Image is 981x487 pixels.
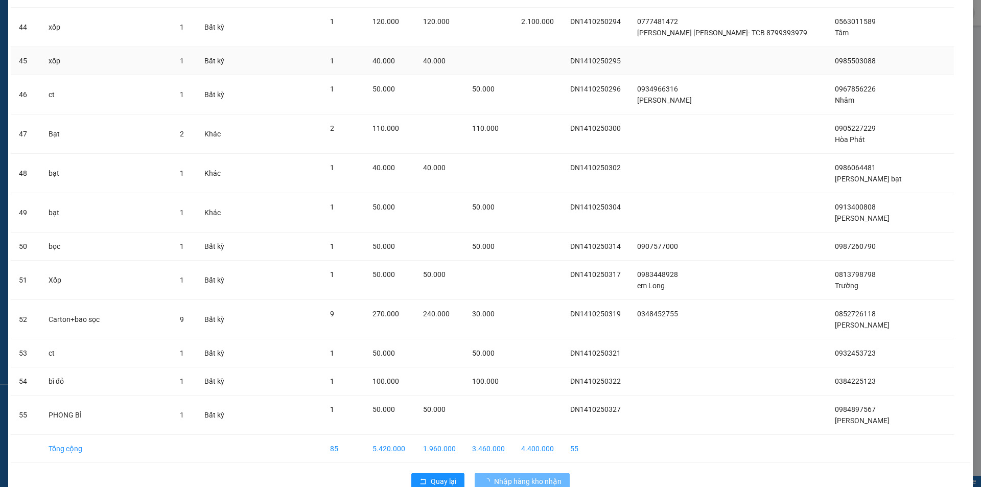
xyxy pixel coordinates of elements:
[180,130,184,138] span: 2
[180,169,184,177] span: 1
[835,175,902,183] span: [PERSON_NAME] bạt
[637,270,678,279] span: 0983448928
[196,233,232,261] td: Bất kỳ
[513,435,562,463] td: 4.400.000
[40,47,172,75] td: xốp
[40,75,172,114] td: ct
[40,367,172,396] td: bì đỏ
[11,47,40,75] td: 45
[40,339,172,367] td: ct
[472,349,495,357] span: 50.000
[570,17,621,26] span: DN1410250294
[372,310,399,318] span: 270.000
[835,164,876,172] span: 0986064481
[472,242,495,250] span: 50.000
[330,17,334,26] span: 1
[372,242,395,250] span: 50.000
[423,57,446,65] span: 40.000
[11,396,40,435] td: 55
[570,203,621,211] span: DN1410250304
[40,8,172,47] td: xốp
[180,90,184,99] span: 1
[11,367,40,396] td: 54
[570,85,621,93] span: DN1410250296
[835,270,876,279] span: 0813798798
[11,193,40,233] td: 49
[570,57,621,65] span: DN1410250295
[570,242,621,250] span: DN1410250314
[835,203,876,211] span: 0913400808
[372,203,395,211] span: 50.000
[330,349,334,357] span: 1
[11,300,40,339] td: 52
[423,17,450,26] span: 120.000
[180,315,184,323] span: 9
[11,75,40,114] td: 46
[372,164,395,172] span: 40.000
[570,405,621,413] span: DN1410250327
[464,435,513,463] td: 3.460.000
[570,164,621,172] span: DN1410250302
[570,124,621,132] span: DN1410250300
[180,276,184,284] span: 1
[372,124,399,132] span: 110.000
[40,435,172,463] td: Tổng cộng
[835,96,854,104] span: Nhâm
[196,75,232,114] td: Bất kỳ
[196,8,232,47] td: Bất kỳ
[196,114,232,154] td: Khác
[423,310,450,318] span: 240.000
[835,310,876,318] span: 0852726118
[330,242,334,250] span: 1
[11,339,40,367] td: 53
[40,396,172,435] td: PHONG BÌ
[637,85,678,93] span: 0934966316
[431,476,456,487] span: Quay lại
[637,242,678,250] span: 0907577000
[180,57,184,65] span: 1
[196,367,232,396] td: Bất kỳ
[570,270,621,279] span: DN1410250317
[372,405,395,413] span: 50.000
[330,124,334,132] span: 2
[835,85,876,93] span: 0967856226
[180,349,184,357] span: 1
[835,416,890,425] span: [PERSON_NAME]
[419,478,427,486] span: rollback
[835,405,876,413] span: 0984897567
[835,57,876,65] span: 0985503088
[330,310,334,318] span: 9
[40,261,172,300] td: Xốp
[835,242,876,250] span: 0987260790
[40,193,172,233] td: bạt
[196,193,232,233] td: Khác
[835,135,865,144] span: Hòa Phát
[11,114,40,154] td: 47
[423,270,446,279] span: 50.000
[180,242,184,250] span: 1
[637,17,678,26] span: 0777481472
[372,270,395,279] span: 50.000
[472,203,495,211] span: 50.000
[322,435,364,463] td: 85
[11,261,40,300] td: 51
[372,377,399,385] span: 100.000
[637,29,807,37] span: [PERSON_NAME] [PERSON_NAME]- TCB 8799393979
[835,124,876,132] span: 0905227229
[835,377,876,385] span: 0384225123
[472,85,495,93] span: 50.000
[180,23,184,31] span: 1
[40,114,172,154] td: Bạt
[835,349,876,357] span: 0932453723
[372,57,395,65] span: 40.000
[637,282,665,290] span: em Long
[372,85,395,93] span: 50.000
[372,349,395,357] span: 50.000
[180,377,184,385] span: 1
[330,85,334,93] span: 1
[196,261,232,300] td: Bất kỳ
[11,154,40,193] td: 48
[483,478,494,485] span: loading
[835,282,858,290] span: Trường
[570,310,621,318] span: DN1410250319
